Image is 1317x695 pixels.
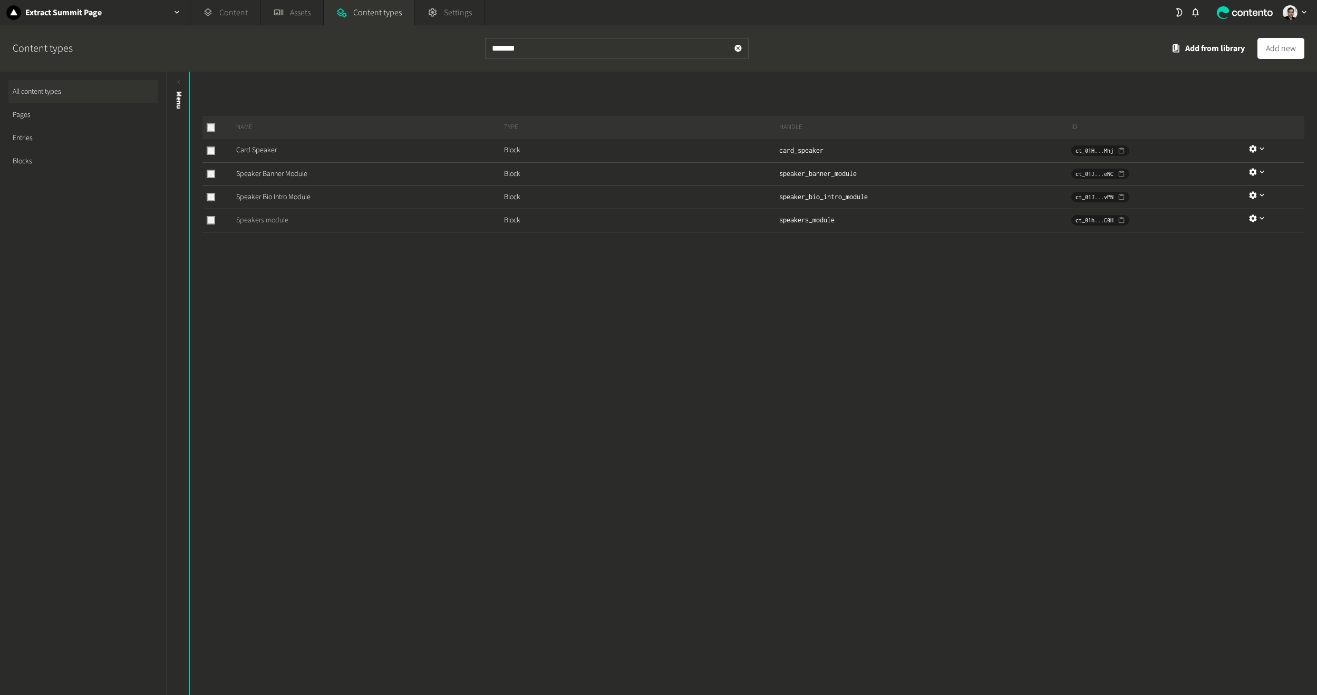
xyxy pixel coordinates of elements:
[1076,169,1113,179] span: ct_01J...eNC
[1076,216,1113,225] span: ct_01h...C0H
[6,5,21,20] img: Extract Summit Page
[779,116,1071,139] th: Handle
[1283,5,1297,20] img: Vinicius Machado
[503,162,779,185] td: Block
[236,215,288,226] a: Speakers module
[1071,145,1129,156] button: ct_01H...Mhj
[779,146,824,154] span: card_speaker
[1257,38,1304,59] button: Add new
[1076,146,1113,155] span: ct_01H...Mhj
[8,150,158,173] a: Blocks
[779,216,835,224] span: speakers_module
[8,103,158,126] a: Pages
[503,185,779,209] td: Block
[236,145,277,155] a: Card Speaker
[444,6,472,19] span: Settings
[8,126,158,150] a: Entries
[503,139,779,162] td: Block
[779,170,857,178] span: speaker_banner_module
[173,91,185,109] span: Menu
[503,209,779,232] td: Block
[353,6,402,19] span: Content types
[228,116,503,139] th: Name
[236,192,311,202] a: Speaker Bio Intro Module
[779,193,868,201] span: speaker_bio_intro_module
[1071,169,1129,179] button: ct_01J...eNC
[1071,192,1129,202] button: ct_01J...vPN
[236,169,307,179] a: Speaker Banner Module
[503,116,779,139] th: Type
[1071,215,1129,226] button: ct_01h...C0H
[1071,116,1248,139] th: ID
[8,80,158,103] a: All content types
[1172,38,1245,59] button: Add from library
[25,6,102,19] h2: Extract Summit Page
[13,41,73,56] h2: Content types
[1076,192,1113,202] span: ct_01J...vPN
